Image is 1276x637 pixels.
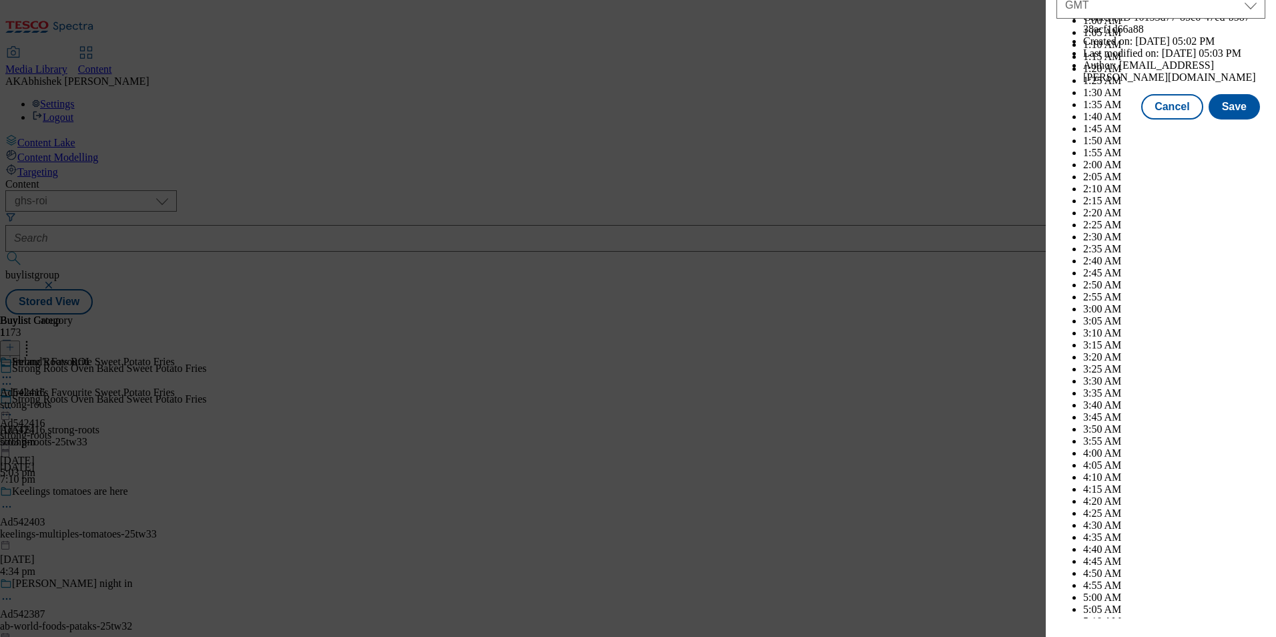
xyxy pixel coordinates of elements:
[1083,75,1265,87] li: 1:25 AM
[1083,351,1265,363] li: 3:20 AM
[1083,231,1265,243] li: 2:30 AM
[1083,399,1265,411] li: 3:40 AM
[1083,556,1265,568] li: 4:45 AM
[1083,568,1265,580] li: 4:50 AM
[1083,507,1265,519] li: 4:25 AM
[1083,291,1265,303] li: 2:55 AM
[1083,471,1265,483] li: 4:10 AM
[1083,183,1265,195] li: 2:10 AM
[1209,94,1260,120] button: Save
[1083,207,1265,219] li: 2:20 AM
[1083,303,1265,315] li: 3:00 AM
[1083,327,1265,339] li: 3:10 AM
[1083,87,1265,99] li: 1:30 AM
[1083,519,1265,532] li: 4:30 AM
[1083,15,1265,27] li: 1:00 AM
[1083,435,1265,447] li: 3:55 AM
[1083,315,1265,327] li: 3:05 AM
[1083,255,1265,267] li: 2:40 AM
[1083,195,1265,207] li: 2:15 AM
[1083,411,1265,423] li: 3:45 AM
[1083,616,1265,628] li: 5:10 AM
[1083,279,1265,291] li: 2:50 AM
[1083,459,1265,471] li: 4:05 AM
[1083,483,1265,495] li: 4:15 AM
[1083,159,1265,171] li: 2:00 AM
[1083,447,1265,459] li: 4:00 AM
[1083,111,1265,123] li: 1:40 AM
[1083,375,1265,387] li: 3:30 AM
[1083,532,1265,544] li: 4:35 AM
[1083,147,1265,159] li: 1:55 AM
[1083,63,1265,75] li: 1:20 AM
[1141,94,1203,120] button: Cancel
[1083,544,1265,556] li: 4:40 AM
[1083,51,1265,63] li: 1:15 AM
[1083,219,1265,231] li: 2:25 AM
[1083,604,1265,616] li: 5:05 AM
[1083,387,1265,399] li: 3:35 AM
[1083,495,1265,507] li: 4:20 AM
[1083,592,1265,604] li: 5:00 AM
[1083,580,1265,592] li: 4:55 AM
[1083,339,1265,351] li: 3:15 AM
[1083,99,1265,111] li: 1:35 AM
[1083,243,1265,255] li: 2:35 AM
[1083,39,1265,51] li: 1:10 AM
[1083,363,1265,375] li: 3:25 AM
[1083,267,1265,279] li: 2:45 AM
[1083,171,1265,183] li: 2:05 AM
[1083,135,1265,147] li: 1:50 AM
[1083,27,1265,39] li: 1:05 AM
[1083,123,1265,135] li: 1:45 AM
[1083,423,1265,435] li: 3:50 AM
